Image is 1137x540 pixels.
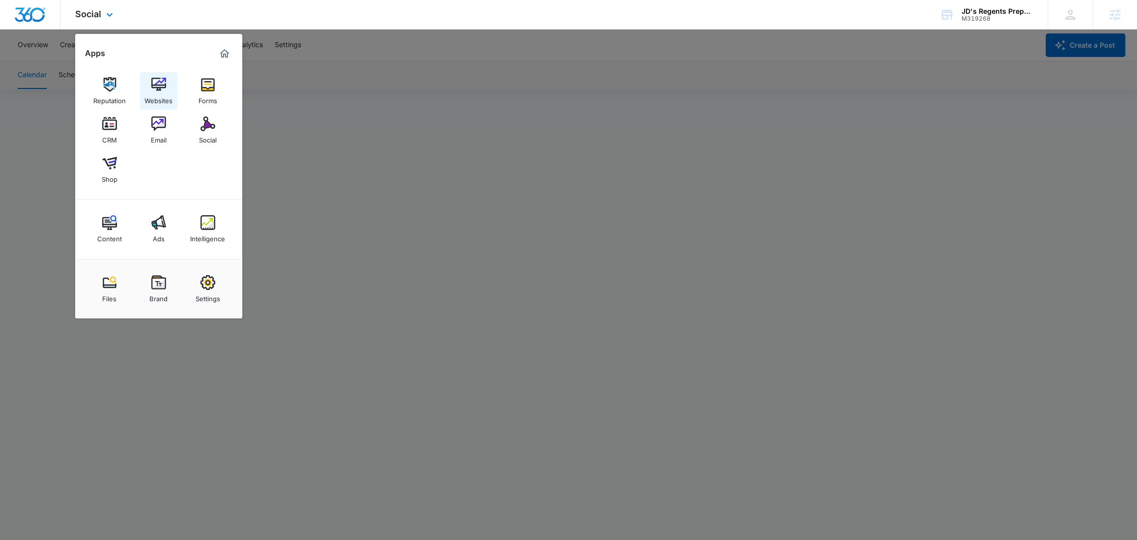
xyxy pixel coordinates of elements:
a: Email [140,112,177,149]
div: Ads [153,230,165,243]
a: Brand [140,270,177,308]
div: Email [151,131,167,144]
div: Reputation [93,92,126,105]
a: Intelligence [189,210,227,248]
div: CRM [102,131,117,144]
div: Content [97,230,122,243]
a: Reputation [91,72,128,110]
a: Content [91,210,128,248]
a: Ads [140,210,177,248]
div: Websites [144,92,172,105]
a: Shop [91,151,128,188]
div: Files [102,290,116,303]
div: account name [962,7,1033,15]
div: Forms [199,92,217,105]
div: account id [962,15,1033,22]
span: Social [75,9,101,19]
a: Social [189,112,227,149]
a: CRM [91,112,128,149]
div: Shop [102,171,117,183]
a: Marketing 360® Dashboard [217,46,232,61]
h2: Apps [85,49,105,58]
div: Intelligence [190,230,225,243]
div: Brand [149,290,168,303]
div: Social [199,131,217,144]
a: Websites [140,72,177,110]
div: Settings [196,290,220,303]
a: Settings [189,270,227,308]
a: Forms [189,72,227,110]
a: Files [91,270,128,308]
